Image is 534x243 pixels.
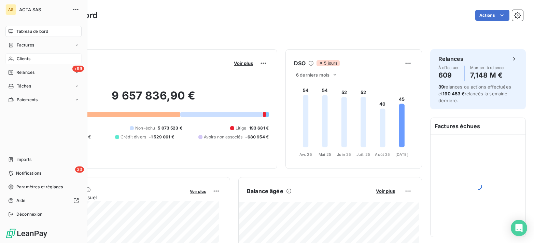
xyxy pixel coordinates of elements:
h4: 7,148 M € [470,70,505,81]
h4: 609 [438,70,459,81]
span: Tâches [17,83,31,89]
button: Voir plus [232,60,255,66]
div: Open Intercom Messenger [511,220,527,236]
span: Crédit divers [121,134,146,140]
span: ACTA SAS [19,7,68,12]
span: Factures [17,42,34,48]
tspan: Juil. 25 [356,152,370,157]
h2: 9 657 836,90 € [39,89,269,109]
button: Voir plus [188,188,208,194]
span: 5 jours [317,60,339,66]
span: 39 [438,84,444,90]
span: Aide [16,198,26,204]
span: Litige [236,125,247,131]
span: 33 [75,166,84,173]
span: relances ou actions effectuées et relancés la semaine dernière. [438,84,511,103]
span: 6 derniers mois [296,72,329,78]
span: Chiffre d'affaires mensuel [39,194,185,201]
button: Voir plus [374,188,397,194]
tspan: Août 25 [375,152,390,157]
tspan: Avr. 25 [299,152,312,157]
span: Tableau de bord [16,28,48,35]
h6: Factures échues [431,118,525,134]
div: AS [5,4,16,15]
span: Relances [16,69,34,76]
span: Déconnexion [16,211,43,217]
tspan: [DATE] [395,152,408,157]
span: Montant à relancer [470,66,505,70]
span: Paramètres et réglages [16,184,63,190]
span: Notifications [16,170,41,176]
span: 5 073 523 € [158,125,182,131]
button: Actions [475,10,509,21]
span: Imports [16,157,31,163]
span: Paiements [17,97,38,103]
span: Clients [17,56,30,62]
span: 193 681 € [249,125,269,131]
h6: Relances [438,55,463,63]
span: -1 529 061 € [149,134,174,140]
span: 190 453 € [442,91,464,96]
img: Logo LeanPay [5,228,48,239]
span: -680 954 € [245,134,269,140]
span: +99 [72,66,84,72]
span: Non-échu [135,125,155,131]
span: À effectuer [438,66,459,70]
span: Voir plus [234,60,253,66]
a: Aide [5,195,82,206]
span: Voir plus [190,189,206,194]
tspan: Mai 25 [319,152,331,157]
span: Avoirs non associés [204,134,243,140]
span: Voir plus [376,188,395,194]
tspan: Juin 25 [337,152,351,157]
h6: DSO [294,59,306,67]
h6: Balance âgée [247,187,283,195]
